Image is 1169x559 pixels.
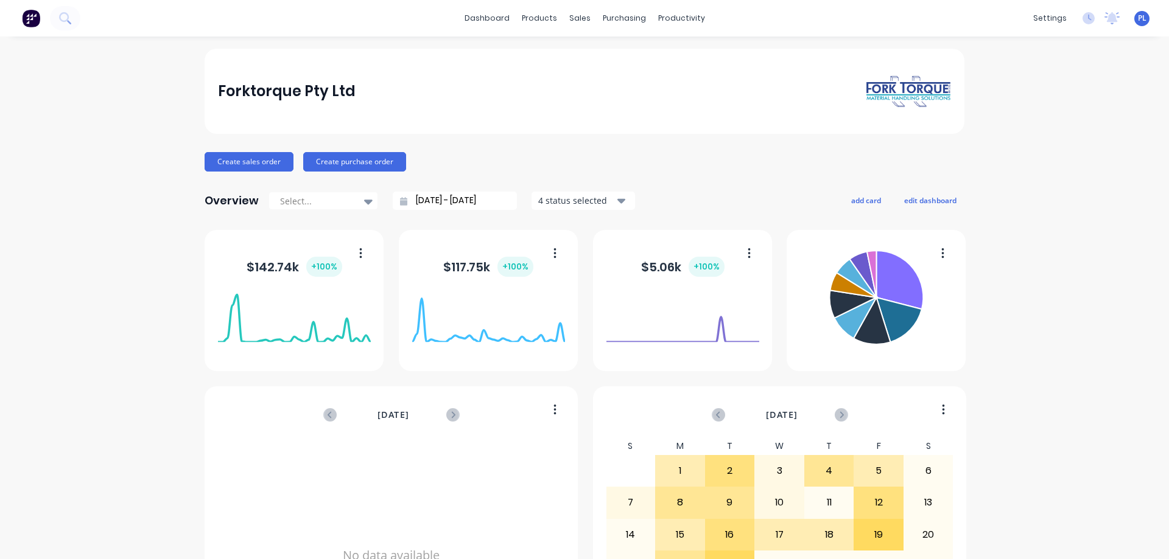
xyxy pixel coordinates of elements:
[755,519,804,550] div: 17
[854,519,903,550] div: 19
[656,487,704,518] div: 8
[1027,9,1073,27] div: settings
[755,456,804,486] div: 3
[606,437,656,455] div: S
[805,487,854,518] div: 11
[22,9,40,27] img: Factory
[706,519,754,550] div: 16
[656,456,704,486] div: 1
[805,519,854,550] div: 18
[538,194,615,207] div: 4 status selected
[443,257,533,277] div: $ 117.75k
[247,257,342,277] div: $ 142.74k
[306,257,342,277] div: + 100 %
[532,192,635,210] button: 4 status selected
[606,487,655,518] div: 7
[904,456,953,486] div: 6
[904,519,953,550] div: 20
[516,9,563,27] div: products
[497,257,533,277] div: + 100 %
[1138,13,1146,24] span: PL
[854,487,903,518] div: 12
[597,9,652,27] div: purchasing
[205,152,293,172] button: Create sales order
[896,192,964,208] button: edit dashboard
[656,519,704,550] div: 15
[904,437,953,455] div: S
[303,152,406,172] button: Create purchase order
[755,487,804,518] div: 10
[754,437,804,455] div: W
[706,456,754,486] div: 2
[218,79,356,103] div: Forktorque Pty Ltd
[606,519,655,550] div: 14
[458,9,516,27] a: dashboard
[866,75,951,108] img: Forktorque Pty Ltd
[655,437,705,455] div: M
[205,189,259,213] div: Overview
[843,192,889,208] button: add card
[706,487,754,518] div: 9
[805,456,854,486] div: 4
[854,456,903,486] div: 5
[652,9,711,27] div: productivity
[563,9,597,27] div: sales
[705,437,755,455] div: T
[377,408,409,422] span: [DATE]
[766,408,798,422] span: [DATE]
[689,257,725,277] div: + 100 %
[904,487,953,518] div: 13
[854,437,904,455] div: F
[804,437,854,455] div: T
[641,257,725,277] div: $ 5.06k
